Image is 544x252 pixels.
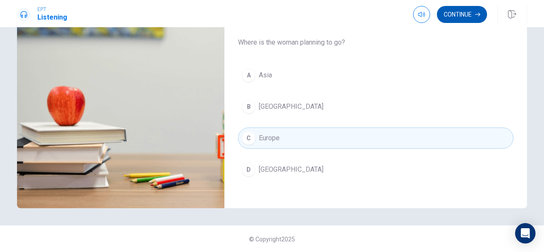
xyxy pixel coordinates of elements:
button: AAsia [238,65,513,86]
button: Continue [437,6,487,23]
button: D[GEOGRAPHIC_DATA] [238,159,513,180]
div: C [242,131,255,145]
span: Asia [259,70,272,80]
span: Where is the woman planning to go? [238,37,513,48]
span: [GEOGRAPHIC_DATA] [259,164,323,175]
span: Europe [259,133,280,143]
div: Open Intercom Messenger [515,223,535,244]
span: © Copyright 2025 [249,236,295,243]
img: B2 Recording 9: Discussing Travel Plans [17,1,224,208]
button: B[GEOGRAPHIC_DATA] [238,96,513,117]
div: D [242,163,255,176]
div: A [242,68,255,82]
div: B [242,100,255,113]
span: EPT [37,6,67,12]
button: CEurope [238,127,513,149]
h1: Listening [37,12,67,23]
span: [GEOGRAPHIC_DATA] [259,102,323,112]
